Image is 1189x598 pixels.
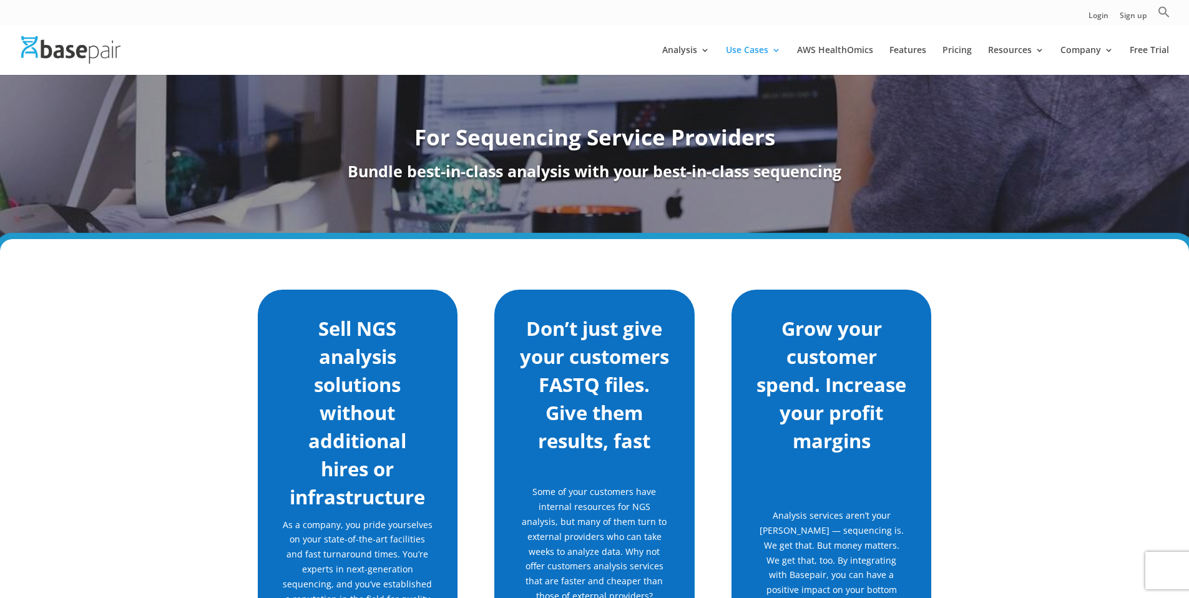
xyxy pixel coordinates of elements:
[1120,12,1147,25] a: Sign up
[756,315,906,461] h2: Grow your customer spend. Increase your profit margins
[1060,46,1113,75] a: Company
[414,122,775,152] strong: For Sequencing Service Providers
[519,315,669,461] h2: Don’t just give your customers FASTQ files. Give them results, fast
[726,46,781,75] a: Use Cases
[21,36,120,63] img: Basepair
[988,46,1044,75] a: Resources
[1158,6,1170,18] svg: Search
[348,160,841,182] strong: Bundle best-in-class analysis with your best-in-class sequencing
[1089,12,1108,25] a: Login
[283,315,433,517] h2: Sell NGS analysis solutions without additional hires or infrastructure
[942,46,972,75] a: Pricing
[949,508,1174,583] iframe: Drift Widget Chat Controller
[662,46,710,75] a: Analysis
[797,46,873,75] a: AWS HealthOmics
[1158,6,1170,25] a: Search Icon Link
[1130,46,1169,75] a: Free Trial
[889,46,926,75] a: Features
